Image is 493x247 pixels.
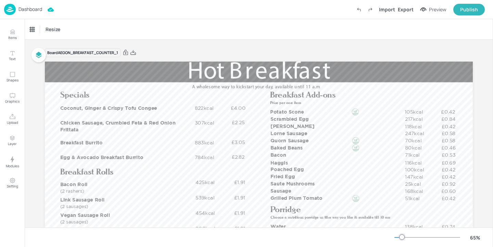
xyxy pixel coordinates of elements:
[195,155,214,160] span: 784kcal
[60,197,105,202] span: Link Sausage Roll
[60,212,110,218] span: Vegan Sausage Roll
[232,154,245,160] span: £2.82
[195,226,215,231] span: 808kcal
[405,116,422,122] span: 217kcal
[442,131,455,136] span: £0.58
[442,124,456,129] span: £0.42
[44,26,62,33] span: Resize
[270,205,301,214] span: Porridge
[442,174,456,180] span: £0.42
[442,167,456,172] span: £0.42
[442,160,456,166] span: £0.69
[270,160,288,165] span: Haggis
[60,90,90,99] span: Specials
[195,210,215,216] span: 454kcal
[442,224,455,230] span: £0.74
[270,145,303,150] span: Baked Beans
[270,223,286,229] span: Water
[379,6,395,13] div: Import
[441,145,456,151] span: £0.46
[405,138,421,143] span: 70kcal
[405,109,423,115] span: 105kcal
[60,219,89,224] span: (2 sausages)
[4,4,16,15] img: logo-86c26b7e.jpg
[195,180,215,185] span: 425kcal
[442,138,455,143] span: £0.58
[231,105,245,111] span: £4.00
[405,181,421,187] span: 25kcal
[60,167,114,177] span: Breakfast Rolls
[60,181,88,187] span: Bacon Roll
[60,188,84,194] span: (2 rashers)
[429,6,446,13] div: Preview
[60,105,157,110] span: Coconut, Ginger & Crispy Tofu Congee
[60,140,103,145] span: Breakfast Burrito
[405,131,424,136] span: 247kcal
[405,160,422,166] span: 116kcal
[405,167,424,172] span: 100kcal
[270,101,301,105] span: Price per one item
[467,234,483,241] div: 65 %
[195,195,214,200] span: 539kcal
[398,6,414,13] div: Export
[441,188,456,194] span: £0.60
[60,154,143,160] span: Egg & Avocado Breakfast Burrito
[405,224,423,230] span: 138kcal
[18,7,42,12] p: Dashboard
[270,109,304,114] span: Potato Scone
[270,138,308,143] span: Quorn Sausage
[405,174,423,180] span: 147kcal
[270,123,314,129] span: [PERSON_NAME]
[60,204,89,209] span: (2 sausages)
[442,152,455,158] span: £0.53
[270,130,307,136] span: Lorne Sausage
[405,152,420,158] span: 71kcal
[460,6,478,13] div: Publish
[353,4,365,15] label: Undo (Ctrl + Z)
[441,109,455,115] span: £0.42
[232,120,245,125] span: £2.25
[441,116,456,122] span: £0.84
[234,180,245,185] span: £1.91
[60,120,176,132] span: Chicken Sausage, Crumbled Feta & Red Onion Frittata
[270,215,390,219] span: Choose a nutritious porridge us tthe way you like it; available till 10 am
[234,210,245,216] span: £1.91
[270,195,323,201] span: Grilled Plum Tomato
[270,152,286,157] span: Bacon
[270,174,295,179] span: Fried Egg
[195,120,214,126] span: 307kcal
[442,181,455,187] span: £0.92
[442,196,456,201] span: £0.42
[45,48,121,57] div: Board AEGON_BREAKFAST_COUNTER_1
[405,124,422,129] span: 118kcal
[270,167,304,172] span: Poached Egg
[270,181,315,186] span: Saute Mushrooms
[365,4,376,15] label: Redo (Ctrl + Y)
[405,188,423,194] span: 168kcal
[416,4,451,15] button: Preview
[453,4,485,15] button: Publish
[270,188,291,194] span: Sausage
[405,196,420,201] span: 51kcal
[234,226,245,231] span: £1.91
[405,145,422,151] span: 80kcal
[195,105,214,111] span: 822kcal
[270,116,309,121] span: Scrambled Egg
[270,90,336,99] span: Breakfast Add-ons
[234,195,245,200] span: £1.91
[195,140,214,145] span: 883kcal
[231,140,245,145] span: £3.05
